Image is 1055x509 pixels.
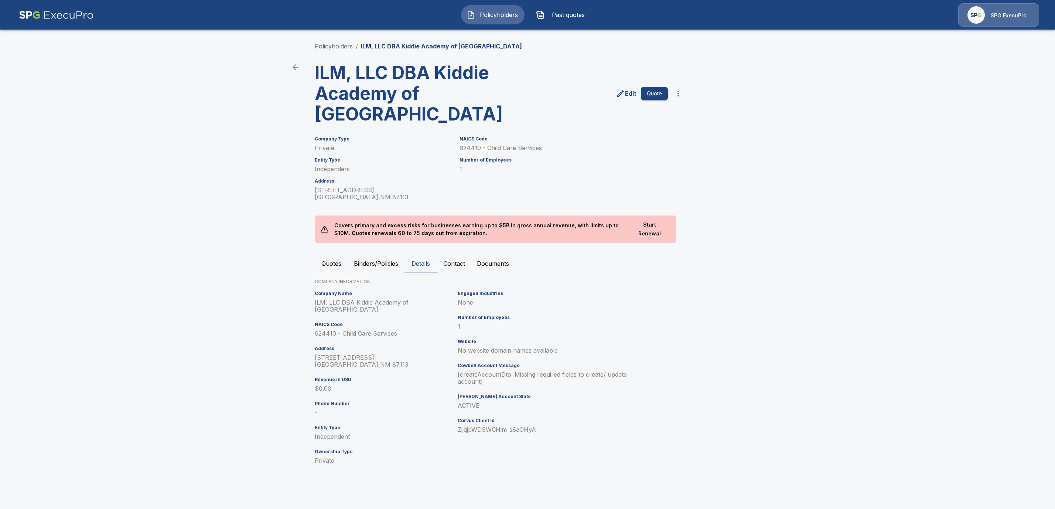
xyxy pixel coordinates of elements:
[361,42,522,51] p: ILM, LLC DBA Kiddie Academy of [GEOGRAPHIC_DATA]
[315,255,348,272] button: Quotes
[288,60,303,75] a: back
[315,449,455,454] h6: Ownership Type
[458,339,633,344] h6: Website
[629,218,670,241] button: Start Renewal
[315,385,455,392] p: $0.00
[348,255,404,272] button: Binders/Policies
[991,12,1027,19] p: SPG ExecuPro
[315,401,455,406] h6: Phone Number
[458,426,633,433] p: ZijqjpWDSWCHim_s8aOHyA
[458,323,633,330] p: 1
[461,5,525,24] button: Policyholders IconPolicyholders
[315,330,455,337] p: 624410 - Child Care Services
[967,6,985,24] img: Agency Icon
[458,371,633,385] p: [createAccountDto: Missing required fields to create/ update account]
[460,136,668,142] h6: NAICS Code
[460,166,668,173] p: 1
[315,136,451,142] h6: Company Type
[315,42,522,51] nav: breadcrumb
[458,402,633,409] p: ACTIVE
[315,346,455,351] h6: Address
[471,255,515,272] button: Documents
[315,354,455,368] p: [STREET_ADDRESS] [GEOGRAPHIC_DATA] , NM 87113
[315,187,451,201] p: [STREET_ADDRESS] [GEOGRAPHIC_DATA] , NM 87113
[315,278,740,285] p: COMPANY INFORMATION
[467,10,475,19] img: Policyholders Icon
[460,145,668,152] p: 624410 - Child Care Services
[315,62,497,125] h3: ILM, LLC DBA Kiddie Academy of [GEOGRAPHIC_DATA]
[328,216,629,243] p: Covers primary and excess risks for businesses earning up to $5B in gross annual revenue, with li...
[458,418,633,423] h6: Corvus Client Id
[437,255,471,272] button: Contact
[19,3,94,27] img: AA Logo
[478,10,519,19] span: Policyholders
[315,299,455,313] p: ILM, LLC DBA Kiddie Academy of [GEOGRAPHIC_DATA]
[458,394,633,399] h6: [PERSON_NAME] Account State
[458,299,633,306] p: None
[315,166,451,173] p: Independent
[315,157,451,163] h6: Entity Type
[315,179,451,184] h6: Address
[315,145,451,152] p: Private
[356,42,358,51] li: /
[548,10,588,19] span: Past quotes
[315,457,455,464] p: Private
[458,347,633,354] p: No website domain names available
[315,322,455,327] h6: NAICS Code
[460,157,668,163] h6: Number of Employees
[625,89,636,98] p: Edit
[958,3,1039,27] a: Agency IconSPG ExecuPro
[404,255,437,272] button: Details
[615,88,638,99] a: edit
[641,87,668,101] button: Quote
[315,291,455,296] h6: Company Name
[315,433,455,440] p: Independent
[536,10,545,19] img: Past quotes Icon
[315,425,455,430] h6: Entity Type
[315,409,455,416] p: -
[458,363,633,368] h6: Cowbell Account Message
[458,291,633,296] h6: Engaged Industries
[671,86,686,101] button: more
[315,43,353,50] a: Policyholders
[315,255,740,272] div: policyholder tabs
[530,5,594,24] button: Past quotes IconPast quotes
[458,315,633,320] h6: Number of Employees
[315,377,455,382] h6: Revenue in USD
